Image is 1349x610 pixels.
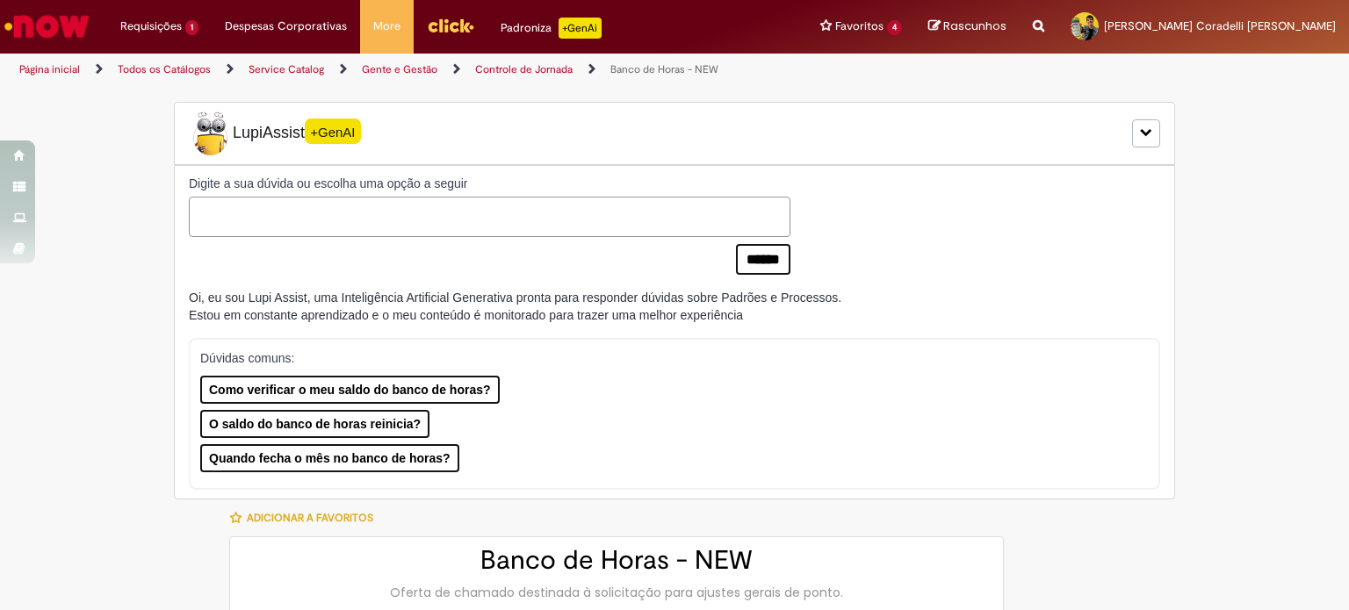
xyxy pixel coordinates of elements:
button: Como verificar o meu saldo do banco de horas? [200,376,500,404]
a: Todos os Catálogos [118,62,211,76]
a: Banco de Horas - NEW [610,62,718,76]
div: Oferta de chamado destinada à solicitação para ajustes gerais de ponto. [248,584,985,601]
a: Gente e Gestão [362,62,437,76]
span: Rascunhos [943,18,1006,34]
span: Favoritos [835,18,884,35]
button: O saldo do banco de horas reinicia? [200,410,429,438]
div: Oi, eu sou Lupi Assist, uma Inteligência Artificial Generativa pronta para responder dúvidas sobr... [189,289,841,324]
img: click_logo_yellow_360x200.png [427,12,474,39]
span: Despesas Corporativas [225,18,347,35]
button: Quando fecha o mês no banco de horas? [200,444,459,472]
div: LupiLupiAssist+GenAI [174,102,1175,165]
button: Adicionar a Favoritos [229,499,383,536]
span: +GenAI [305,118,361,144]
a: Service Catalog [249,62,324,76]
span: 1 [185,20,198,35]
span: [PERSON_NAME] Coradelli [PERSON_NAME] [1104,18,1336,33]
a: Página inicial [19,62,80,76]
a: Rascunhos [928,18,1006,35]
img: Lupi [189,111,233,155]
span: 4 [887,20,902,35]
a: Controle de Jornada [475,62,573,76]
label: Digite a sua dúvida ou escolha uma opção a seguir [189,175,790,192]
h2: Banco de Horas - NEW [248,546,985,575]
span: Requisições [120,18,182,35]
span: More [373,18,400,35]
span: Adicionar a Favoritos [247,511,373,525]
p: +GenAi [559,18,602,39]
span: LupiAssist [189,111,361,155]
p: Dúvidas comuns: [200,349,1131,367]
img: ServiceNow [2,9,92,44]
ul: Trilhas de página [13,54,886,86]
div: Padroniza [501,18,602,39]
